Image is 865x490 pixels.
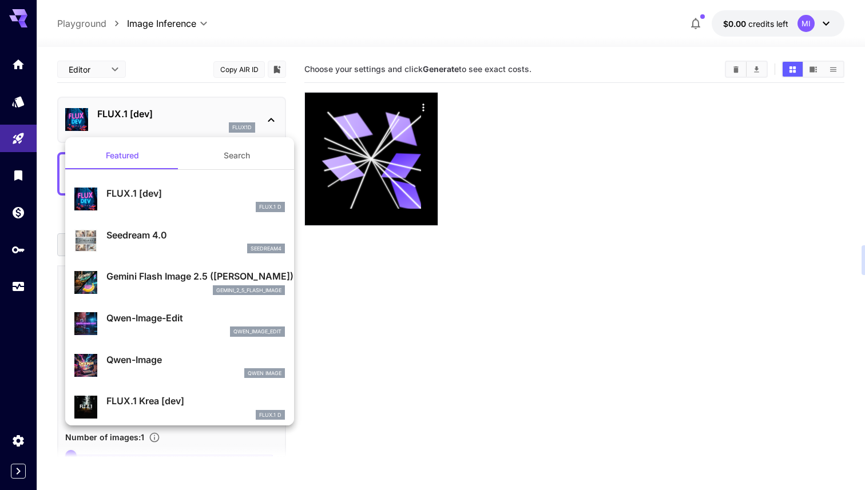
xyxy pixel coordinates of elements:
[106,269,285,283] p: Gemini Flash Image 2.5 ([PERSON_NAME])
[259,411,281,419] p: FLUX.1 D
[106,311,285,325] p: Qwen-Image-Edit
[106,353,285,366] p: Qwen-Image
[74,389,285,424] div: FLUX.1 Krea [dev]FLUX.1 D
[74,182,285,217] div: FLUX.1 [dev]FLUX.1 D
[74,265,285,300] div: Gemini Flash Image 2.5 ([PERSON_NAME])gemini_2_5_flash_image
[65,142,180,169] button: Featured
[251,245,281,253] p: seedream4
[106,228,285,242] p: Seedream 4.0
[233,328,281,336] p: qwen_image_edit
[74,306,285,341] div: Qwen-Image-Editqwen_image_edit
[74,348,285,383] div: Qwen-ImageQwen Image
[74,224,285,258] div: Seedream 4.0seedream4
[248,369,281,377] p: Qwen Image
[106,394,285,408] p: FLUX.1 Krea [dev]
[180,142,294,169] button: Search
[216,286,281,294] p: gemini_2_5_flash_image
[106,186,285,200] p: FLUX.1 [dev]
[259,203,281,211] p: FLUX.1 D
